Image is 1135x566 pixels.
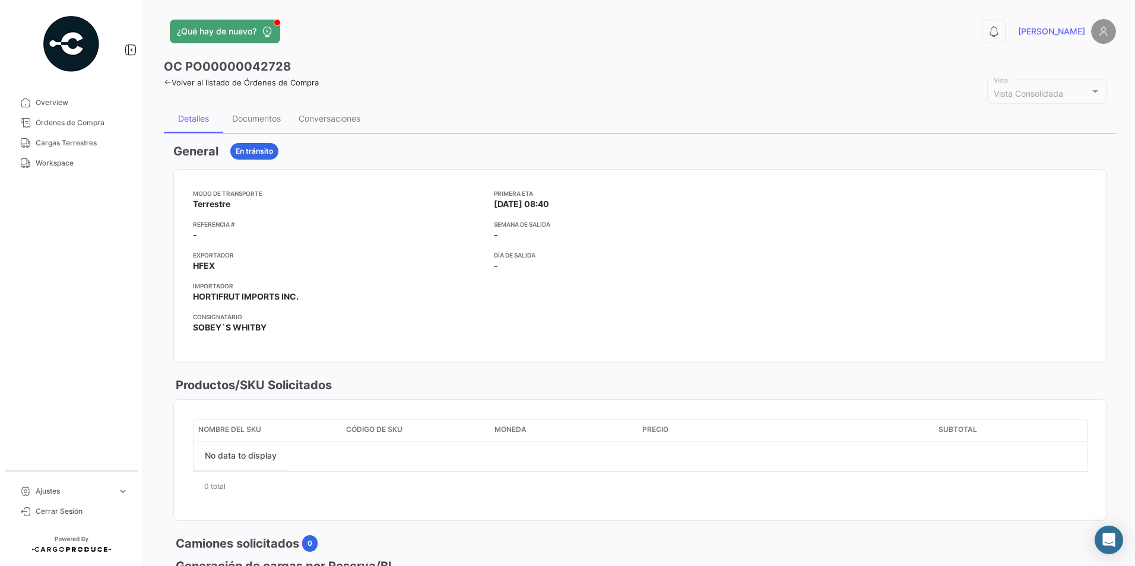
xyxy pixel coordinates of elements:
[193,189,484,198] app-card-info-title: Modo de Transporte
[1095,526,1123,554] div: Abrir Intercom Messenger
[198,424,261,435] span: Nombre del SKU
[1018,26,1085,37] span: [PERSON_NAME]
[939,424,977,435] span: Subtotal
[36,138,128,148] span: Cargas Terrestres
[36,117,128,128] span: Órdenes de Compra
[232,113,281,123] div: Documentos
[193,281,484,291] app-card-info-title: Importador
[118,486,128,497] span: expand_more
[193,291,299,303] span: HORTIFRUT IMPORTS INC.
[173,535,299,552] h3: Camiones solicitados
[494,198,549,210] span: [DATE] 08:40
[42,14,101,74] img: powered-by.png
[1091,19,1116,44] img: placeholder-user.png
[494,189,785,198] app-card-info-title: Primera ETA
[494,260,498,272] span: -
[9,133,133,153] a: Cargas Terrestres
[307,538,312,549] span: 0
[193,250,484,260] app-card-info-title: Exportador
[170,20,280,43] button: ¿Qué hay de nuevo?
[494,250,785,260] app-card-info-title: Día de Salida
[194,441,288,471] div: No data to display
[494,229,498,241] span: -
[194,419,341,441] datatable-header-cell: Nombre del SKU
[177,26,256,37] span: ¿Qué hay de nuevo?
[193,229,197,241] span: -
[36,97,128,108] span: Overview
[9,113,133,133] a: Órdenes de Compra
[193,312,484,322] app-card-info-title: Consignatario
[193,198,230,210] span: Terrestre
[494,424,527,435] span: Moneda
[164,78,319,87] a: Volver al listado de Órdenes de Compra
[36,486,113,497] span: Ajustes
[173,377,332,393] h3: Productos/SKU Solicitados
[346,424,402,435] span: Código de SKU
[36,506,128,517] span: Cerrar Sesión
[642,424,668,435] span: Precio
[173,143,218,160] h3: General
[994,88,1063,98] mat-select-trigger: Vista Consolidada
[494,220,785,229] app-card-info-title: Semana de Salida
[9,93,133,113] a: Overview
[178,113,209,123] div: Detalles
[341,419,489,441] datatable-header-cell: Código de SKU
[299,113,360,123] div: Conversaciones
[490,419,638,441] datatable-header-cell: Moneda
[193,472,1087,501] div: 0 total
[9,153,133,173] a: Workspace
[193,220,484,229] app-card-info-title: Referencia #
[236,146,273,157] span: En tránsito
[193,322,267,333] span: SOBEY`S WHITBY
[164,58,291,75] h3: OC PO00000042728
[36,158,128,168] span: Workspace
[193,260,215,272] span: HFEX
